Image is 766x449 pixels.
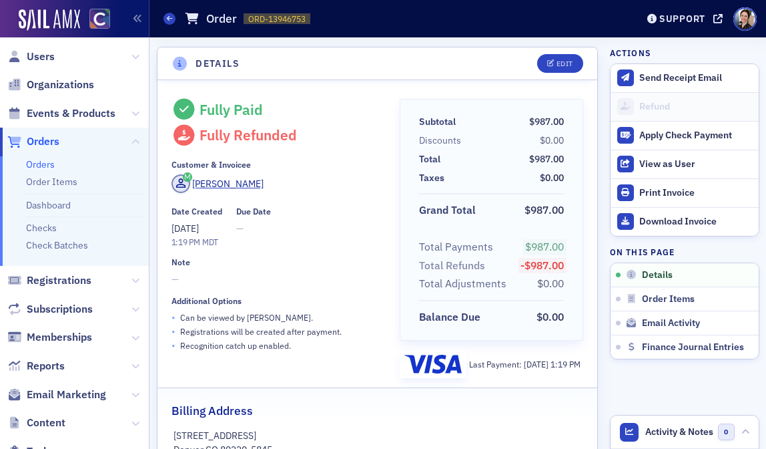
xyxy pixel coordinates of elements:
span: Orders [27,134,59,149]
a: Content [7,416,65,430]
div: Additional Options [171,296,242,306]
div: Total Adjustments [419,276,506,292]
span: Fully Refunded [200,126,297,144]
span: — [236,222,271,236]
div: Customer & Invoicee [171,160,251,170]
div: Total Refunds [419,258,485,274]
div: Subtotal [419,115,456,129]
span: Subtotal [419,115,460,129]
p: [STREET_ADDRESS] [173,429,581,443]
p: Can be viewed by [PERSON_NAME] . [180,311,313,323]
span: Reports [27,359,65,373]
img: SailAMX [89,9,110,29]
span: Grand Total [419,202,480,218]
a: Memberships [7,330,92,345]
button: Send Receipt Email [611,64,759,92]
img: SailAMX [19,9,80,31]
a: Reports [7,359,65,373]
a: Email Marketing [7,388,106,402]
span: • [171,339,175,353]
span: Events & Products [27,106,115,121]
span: $0.00 [540,172,564,184]
span: Total [419,152,445,166]
span: Details [642,269,673,281]
div: Fully Paid [200,101,263,118]
div: Refund [639,101,751,113]
button: View as User [611,150,759,178]
div: [PERSON_NAME] [192,177,264,191]
a: Organizations [7,78,94,92]
div: View as User [639,158,751,170]
div: Edit [556,60,573,67]
a: Download Invoice [611,207,759,236]
span: MDT [200,237,218,247]
a: Orders [26,158,55,170]
span: Email Marketing [27,388,106,402]
a: Orders [7,134,59,149]
a: Order Items [26,176,77,188]
button: Edit [537,54,583,73]
span: ORD-13946753 [248,13,306,25]
div: Last Payment: [469,358,581,370]
span: • [171,325,175,339]
span: Taxes [419,171,449,185]
span: $0.00 [536,310,564,323]
span: Finance Journal Entries [642,341,744,353]
a: Registrations [7,273,91,288]
a: [PERSON_NAME] [171,174,264,193]
div: Total Payments [419,239,493,255]
a: Dashboard [26,199,71,211]
span: [DATE] [524,359,550,369]
div: Discounts [419,134,461,148]
div: Total [419,152,440,166]
h4: On this page [610,246,759,258]
div: Date Created [171,206,222,216]
time: 1:19 PM [171,237,200,247]
h2: Billing Address [171,402,253,420]
div: Print Invoice [639,187,751,199]
div: Send Receipt Email [639,72,751,84]
span: Users [27,49,55,64]
a: View Homepage [80,9,110,31]
a: Check Batches [26,239,88,251]
span: Discounts [419,134,466,148]
div: Download Invoice [639,216,751,228]
span: Organizations [27,78,94,92]
span: • [171,311,175,325]
span: Total Payments [419,239,498,255]
span: Profile [733,7,757,31]
span: $987.00 [525,240,564,253]
span: — [171,273,382,287]
div: Due Date [236,206,271,216]
h1: Order [206,11,237,27]
span: Email Activity [642,317,700,329]
h4: Details [196,57,240,71]
div: Support [659,13,705,25]
a: Checks [26,222,57,234]
a: Subscriptions [7,302,93,317]
div: Grand Total [419,202,476,218]
span: Subscriptions [27,302,93,317]
span: Total Adjustments [419,276,511,292]
span: Total Refunds [419,258,490,274]
span: 1:19 PM [550,359,581,369]
span: $0.00 [540,134,564,146]
span: Registrations [27,273,91,288]
button: Apply Check Payment [611,121,759,150]
p: Registrations will be created after payment. [180,325,342,337]
span: Balance Due [419,309,485,325]
span: Content [27,416,65,430]
div: Note [171,257,190,267]
span: 0 [718,424,735,440]
a: Print Invoice [611,178,759,207]
p: Recognition catch up enabled. [180,339,291,351]
span: Memberships [27,330,92,345]
h4: Actions [610,47,651,59]
div: Taxes [419,171,444,185]
span: Order Items [642,293,695,305]
span: $987.00 [524,203,564,216]
span: $0.00 [537,277,564,290]
span: $987.00 [529,116,564,128]
div: Apply Check Payment [639,130,751,142]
